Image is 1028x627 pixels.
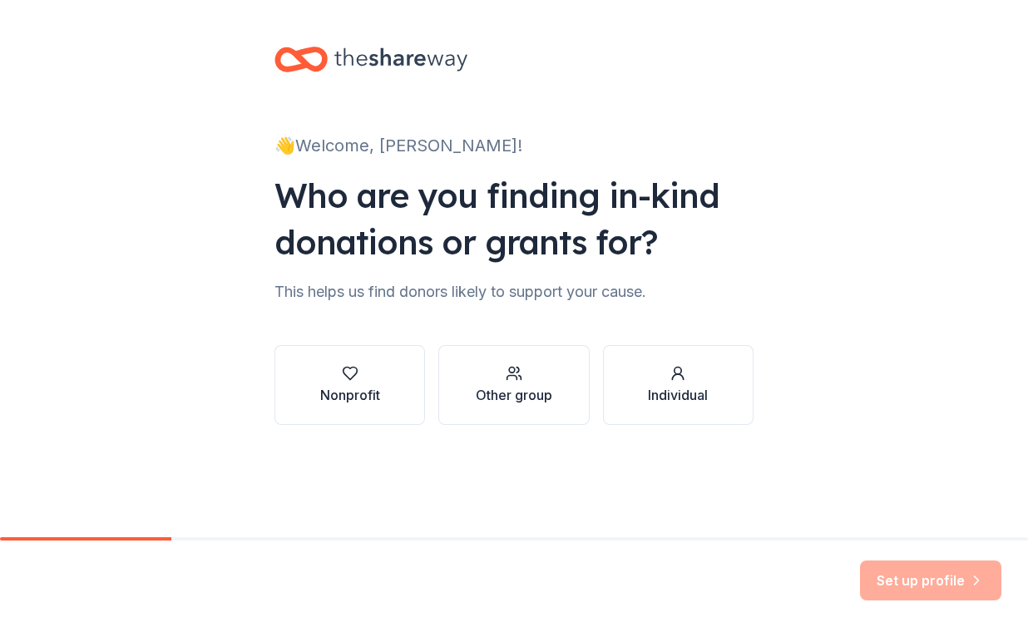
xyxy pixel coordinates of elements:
div: Who are you finding in-kind donations or grants for? [274,172,754,265]
div: Individual [648,385,708,405]
div: Nonprofit [320,385,380,405]
button: Nonprofit [274,345,425,425]
div: 👋 Welcome, [PERSON_NAME]! [274,132,754,159]
button: Other group [438,345,589,425]
div: This helps us find donors likely to support your cause. [274,279,754,305]
button: Individual [603,345,754,425]
div: Other group [476,385,552,405]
